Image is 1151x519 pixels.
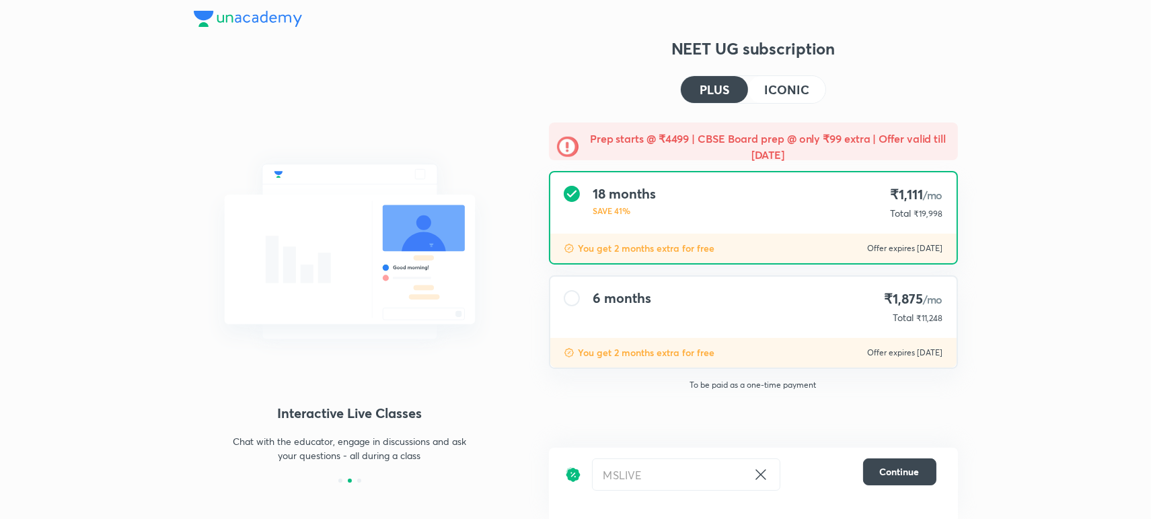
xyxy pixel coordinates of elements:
img: - [557,136,579,158]
p: Total [891,207,912,220]
img: discount [565,458,581,491]
h4: ICONIC [764,83,809,96]
p: SAVE 41% [593,205,656,217]
img: Company Logo [194,11,302,27]
p: Total [893,311,914,324]
img: discount [564,243,574,254]
span: ₹11,248 [917,313,943,323]
p: Offer expires [DATE] [868,243,943,254]
h4: ₹1,875 [884,290,942,308]
span: /mo [923,292,943,306]
p: To be paid as a one-time payment [538,380,969,390]
h5: Prep starts @ ₹4499 | CBSE Board prep @ only ₹99 extra | Offer valid till [DATE] [587,131,950,163]
button: Continue [863,458,936,485]
h3: NEET UG subscription [549,38,958,59]
img: discount [564,347,574,358]
h4: Interactive Live Classes [194,403,506,423]
h4: 18 months [593,186,656,202]
button: ICONIC [748,76,825,103]
span: ₹19,998 [914,209,943,219]
span: /mo [923,188,943,202]
p: You get 2 months extra for free [579,346,715,359]
img: chat_with_educator_6cb3c64761.svg [194,135,506,369]
h4: PLUS [700,83,729,96]
span: Continue [880,465,920,479]
p: Chat with the educator, engage in discussions and ask your questions - all during a class [233,434,467,462]
input: Have a referral code? [593,459,747,491]
p: Offer expires [DATE] [868,347,943,358]
p: You get 2 months extra for free [579,242,715,255]
h4: ₹1,111 [885,186,943,204]
h4: 6 months [593,290,651,306]
button: PLUS [681,76,748,103]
